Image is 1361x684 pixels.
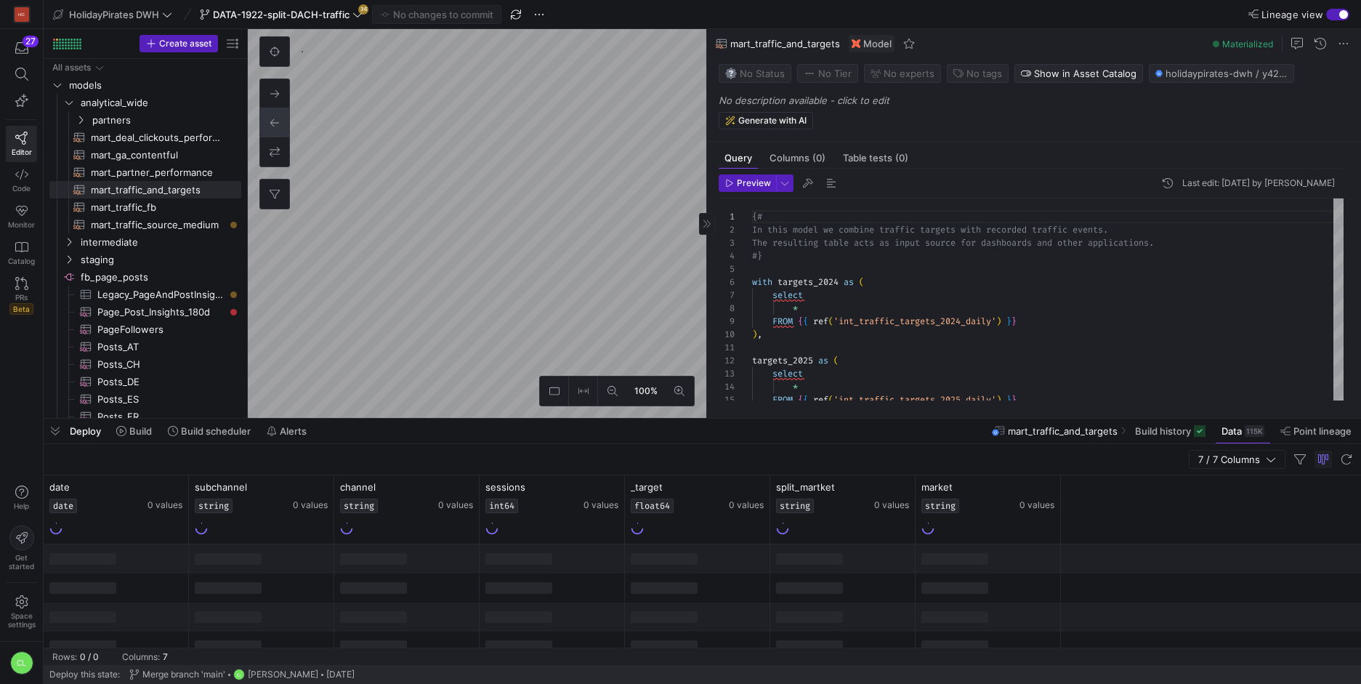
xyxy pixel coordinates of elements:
a: Posts_DE​​​​​​​​​ [49,373,241,390]
span: HolidayPirates DWH [69,9,159,20]
span: Catalog [8,257,35,265]
span: Posts_ES​​​​​​​​​ [97,391,225,408]
div: All assets [52,63,91,73]
span: Alerts [280,425,307,437]
span: (0) [895,153,908,163]
span: STRING [925,501,956,511]
span: partners [92,112,239,129]
span: INT64 [489,501,514,511]
span: Data [1221,425,1242,437]
a: mart_deal_clickouts_performance​​​​​​​​​​ [49,129,241,146]
span: mart_traffic_and_targets [1008,425,1118,437]
span: 0 values [1019,500,1054,510]
div: HG [15,7,29,22]
span: Table tests [843,153,908,163]
button: No experts [864,64,941,83]
span: STRING [198,501,229,511]
a: mart_partner_performance​​​​​​​​​​ [49,164,241,181]
span: ( [828,315,833,327]
span: No tags [966,68,1002,79]
button: Create asset [140,35,218,52]
p: No description available - click to edit [719,94,1355,106]
div: 14 [719,380,735,393]
span: PRs [15,293,28,302]
div: 2 [719,223,735,236]
span: ) [996,394,1001,406]
span: Posts_AT​​​​​​​​​ [97,339,225,355]
span: mart_partner_performance​​​​​​​​​​ [91,164,225,181]
div: Press SPACE to select this row. [49,390,241,408]
span: ( [859,276,864,288]
span: No Status [725,68,785,79]
a: Code [6,162,37,198]
div: Press SPACE to select this row. [49,111,241,129]
button: Alerts [260,419,313,443]
span: Generate with AI [738,116,807,126]
span: Lineage view [1261,9,1323,20]
a: Spacesettings [6,589,37,635]
a: Posts_ES​​​​​​​​​ [49,390,241,408]
span: Beta [9,303,33,315]
button: CL [6,648,37,678]
button: DATA-1922-split-DACH-traffic [196,5,366,24]
div: 9 [719,315,735,328]
span: } [1011,394,1017,406]
button: Show in Asset Catalog [1014,64,1143,83]
div: Press SPACE to select this row. [49,373,241,390]
span: mart_traffic_fb​​​​​​​​​​ [91,199,225,216]
a: mart_traffic_and_targets​​​​​​​​​​ [49,181,241,198]
button: HolidayPirates DWH [49,5,176,24]
span: models [69,77,239,94]
button: No tags [947,64,1009,83]
span: select [772,368,803,379]
a: fb_page_posts​​​​​​​​ [49,268,241,286]
span: channel [340,481,376,493]
a: PageFollowers​​​​​​​​​ [49,321,241,338]
span: 0 values [874,500,909,510]
a: Posts_CH​​​​​​​​​ [49,355,241,373]
span: Legacy_PageAndPostInsights​​​​​​​​​ [97,286,225,303]
a: mart_traffic_source_medium​​​​​​​​​​ [49,216,241,233]
button: Build [110,419,158,443]
button: Build scheduler [161,419,257,443]
div: Press SPACE to select this row. [49,268,241,286]
span: sessions [485,481,525,493]
span: FROM [772,394,793,406]
span: 0 values [438,500,473,510]
a: HG [6,2,37,27]
div: 7 [163,652,168,662]
span: 0 values [293,500,328,510]
span: rded traffic events. [1006,224,1108,236]
span: mart_traffic_source_medium​​​​​​​​​​ [91,217,225,233]
span: Build [129,425,152,437]
span: FROM [772,315,793,327]
div: Press SPACE to select this row. [49,59,241,76]
div: Press SPACE to select this row. [49,198,241,216]
span: { [803,394,808,406]
img: No tier [804,68,815,79]
span: PageFollowers​​​​​​​​​ [97,321,225,338]
button: Getstarted [6,520,37,576]
div: 13 [719,367,735,380]
span: [DATE] [326,669,355,680]
span: as [844,276,854,288]
div: 5 [719,262,735,275]
span: Get started [9,553,34,571]
span: 0 values [583,500,618,510]
a: Posts_FR​​​​​​​​​ [49,408,241,425]
span: Page_Post_Insights_180d​​​​​​​​​ [97,304,225,321]
span: Merge branch 'main' [142,669,225,680]
span: DATE [53,501,73,511]
a: Monitor [6,198,37,235]
span: Create asset [159,39,211,49]
a: Posts_AT​​​​​​​​​ [49,338,241,355]
span: Model [863,38,892,49]
span: Monitor [8,220,35,229]
div: Columns: [122,652,160,662]
span: (0) [812,153,825,163]
span: Deploy this state: [49,669,120,680]
span: market [921,481,953,493]
div: 11 [719,341,735,354]
button: holidaypirates-dwh / y42_holidaypirates_dwh_DATA_1922_split_DACH_traffic / mart_traffic_and_targets [1149,64,1294,83]
div: Press SPACE to select this row. [49,338,241,355]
